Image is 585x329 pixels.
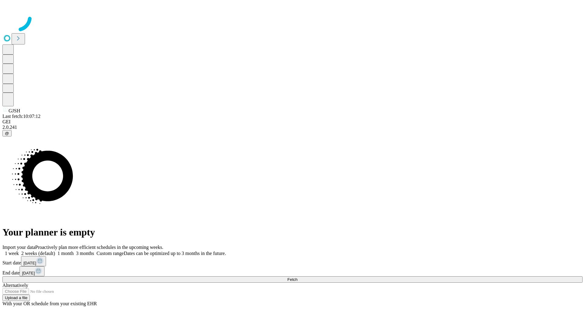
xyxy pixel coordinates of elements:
[76,251,94,256] span: 3 months
[22,271,35,275] span: [DATE]
[2,119,583,125] div: GEI
[5,131,9,136] span: @
[2,114,41,119] span: Last fetch: 10:07:12
[35,245,163,250] span: Proactively plan more efficient schedules in the upcoming weeks.
[2,256,583,266] div: Start date
[124,251,226,256] span: Dates can be optimized up to 3 months in the future.
[2,130,12,136] button: @
[58,251,74,256] span: 1 month
[2,227,583,238] h1: Your planner is empty
[2,266,583,276] div: End date
[5,251,19,256] span: 1 week
[2,283,28,288] span: Alternatively
[287,277,297,282] span: Fetch
[2,276,583,283] button: Fetch
[2,301,97,306] span: With your OR schedule from your existing EHR
[21,251,55,256] span: 2 weeks (default)
[2,295,30,301] button: Upload a file
[97,251,124,256] span: Custom range
[2,125,583,130] div: 2.0.241
[9,108,20,113] span: GJSH
[19,266,44,276] button: [DATE]
[2,245,35,250] span: Import your data
[21,256,46,266] button: [DATE]
[23,261,36,265] span: [DATE]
